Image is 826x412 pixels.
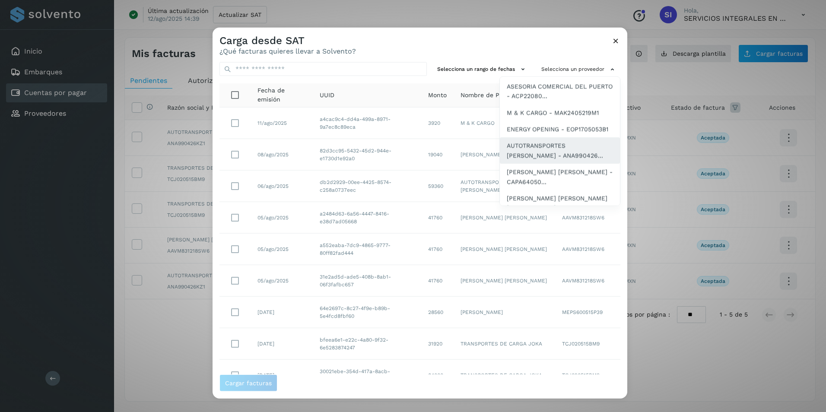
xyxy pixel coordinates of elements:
span: ASESORIA COMERCIAL DEL PUERTO - ACP22080... [507,82,613,101]
span: [PERSON_NAME] [PERSON_NAME] - CAPA64050... [507,167,613,187]
div: ANA SILVIA CASILLAS PANIAGUA - CAPA640509GN5 [500,164,620,190]
span: ENERGY OPENING - EOP1705053B1 [507,124,608,134]
div: M & K CARGO - MAK2405219M1 [500,104,620,120]
div: LUIS ALBERTO VAZQUEZ GOMEZ - VAGL901112CV4 [500,190,620,216]
div: ENERGY OPENING - EOP1705053B1 [500,121,620,137]
span: [PERSON_NAME] [PERSON_NAME] [PERSON_NAME] - VAGL901112C... [507,193,613,213]
span: AUTOTRANSPORTES [PERSON_NAME] - ANA990426... [507,141,613,160]
span: M & K CARGO - MAK2405219M1 [507,108,599,117]
div: ASESORIA COMERCIAL DEL PUERTO - ACP220801QUA [500,78,620,105]
div: AUTOTRANSPORTES NIETO ACOSTA - ANA990426KZ1 [500,137,620,164]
